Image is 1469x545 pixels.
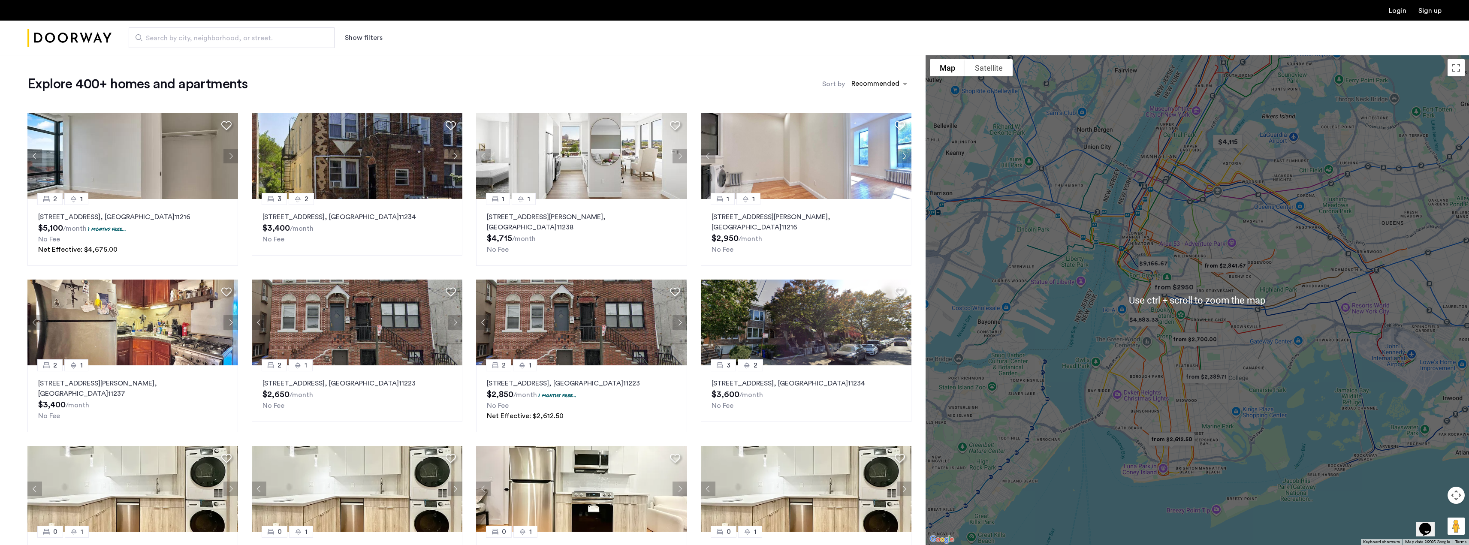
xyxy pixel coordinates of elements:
[774,380,848,387] span: , [GEOGRAPHIC_DATA]
[63,225,87,232] sub: /month
[476,199,687,266] a: 11[STREET_ADDRESS][PERSON_NAME], [GEOGRAPHIC_DATA]11238No Fee
[448,482,462,496] button: Next apartment
[223,482,238,496] button: Next apartment
[701,199,911,266] a: 11[STREET_ADDRESS][PERSON_NAME], [GEOGRAPHIC_DATA]11216No Fee
[529,527,532,537] span: 1
[305,527,308,537] span: 1
[712,378,901,388] p: [STREET_ADDRESS] 11234
[252,199,462,256] a: 32[STREET_ADDRESS], [GEOGRAPHIC_DATA]11234No Fee
[1165,326,1225,352] div: from $2,700.00
[1176,364,1236,390] div: from $2,389.71
[487,413,564,419] span: Net Effective: $2,612.50
[262,236,284,243] span: No Fee
[476,280,687,365] img: 2016_638484664599997863.jpeg
[262,224,290,232] span: $3,400
[965,59,1013,76] button: Show satellite imagery
[487,234,512,243] span: $4,715
[1122,307,1165,333] div: $4,583.33
[528,194,530,204] span: 1
[712,246,733,253] span: No Fee
[701,113,912,199] img: 2012_638521835493845862.jpeg
[1363,539,1400,545] button: Keyboard shortcuts
[1389,7,1406,14] a: Login
[752,194,755,204] span: 1
[448,315,462,330] button: Next apartment
[487,212,676,232] p: [STREET_ADDRESS][PERSON_NAME] 11238
[476,365,687,432] a: 21[STREET_ADDRESS], [GEOGRAPHIC_DATA]112231 months free...No FeeNet Effective: $2,612.50
[345,33,383,43] button: Show or hide filters
[476,113,687,199] img: 2016_638666715889771230.jpeg
[27,280,238,365] img: 360ac8f6-4482-47b0-bc3d-3cb89b569d10_638791359623755990.jpeg
[38,246,118,253] span: Net Effective: $4,675.00
[27,149,42,163] button: Previous apartment
[262,378,452,388] p: [STREET_ADDRESS] 11223
[252,113,463,199] img: 2016_638484540295233130.jpeg
[80,360,83,370] span: 1
[502,527,506,537] span: 0
[673,149,687,163] button: Next apartment
[1455,539,1466,545] a: Terms (opens in new tab)
[223,149,238,163] button: Next apartment
[262,402,284,409] span: No Fee
[262,390,290,399] span: $2,650
[278,194,281,204] span: 3
[712,402,733,409] span: No Fee
[754,527,757,537] span: 1
[27,446,238,532] img: 0560f859-1e4f-4f09-9498-44dfcbb59550_638898356707822599.png
[252,365,462,422] a: 21[STREET_ADDRESS], [GEOGRAPHIC_DATA]11223No Fee
[100,214,175,220] span: , [GEOGRAPHIC_DATA]
[513,391,537,398] sub: /month
[727,527,731,537] span: 0
[1131,250,1175,277] div: $9,166.67
[27,365,238,432] a: 21[STREET_ADDRESS][PERSON_NAME], [GEOGRAPHIC_DATA]11237No Fee
[305,194,308,204] span: 2
[27,113,238,199] img: 2016_638673975962267132.jpeg
[290,225,314,232] sub: /month
[673,315,687,330] button: Next apartment
[1405,540,1450,544] span: Map data ©2025 Google
[88,225,126,232] p: 1 months free...
[928,534,956,545] a: Open this area in Google Maps (opens a new window)
[27,22,112,54] a: Cazamio Logo
[38,212,227,222] p: [STREET_ADDRESS] 11216
[290,391,313,398] sub: /month
[1142,426,1201,452] div: from $2,612.50
[1206,129,1249,155] div: $4,115
[252,280,463,365] img: 2016_638484664599997863.jpeg
[278,527,282,537] span: 0
[81,527,83,537] span: 1
[487,378,676,388] p: [STREET_ADDRESS] 11223
[727,360,730,370] span: 3
[487,402,509,409] span: No Fee
[53,194,57,204] span: 2
[252,149,266,163] button: Previous apartment
[487,246,509,253] span: No Fee
[129,27,335,48] input: Apartment Search
[476,446,687,532] img: 0560f859-1e4f-4f09-9498-44dfcbb59550_638898357045560901.png
[252,446,463,532] img: 0560f859-1e4f-4f09-9498-44dfcbb59550_638898356379610271.png
[850,78,899,91] div: Recommended
[448,149,462,163] button: Next apartment
[701,482,715,496] button: Previous apartment
[278,360,281,370] span: 2
[27,315,42,330] button: Previous apartment
[1448,59,1465,76] button: Toggle fullscreen view
[487,390,513,399] span: $2,850
[549,380,623,387] span: , [GEOGRAPHIC_DATA]
[1448,487,1465,504] button: Map camera controls
[476,315,491,330] button: Previous apartment
[538,391,576,399] p: 1 months free...
[502,360,506,370] span: 2
[1416,511,1443,536] iframe: chat widget
[712,234,739,243] span: $2,950
[701,446,912,532] img: 0560f859-1e4f-4f09-9498-44dfcbb59550_638898357046226731.png
[325,380,399,387] span: , [GEOGRAPHIC_DATA]
[1195,253,1255,279] div: from $2,841.67
[53,527,57,537] span: 0
[529,360,531,370] span: 1
[53,360,57,370] span: 2
[38,378,227,399] p: [STREET_ADDRESS][PERSON_NAME] 11237
[701,280,912,365] img: dc6efc1f-24ba-4395-9182-45437e21be9a_638882120050713957.png
[727,194,729,204] span: 1
[66,402,89,409] sub: /month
